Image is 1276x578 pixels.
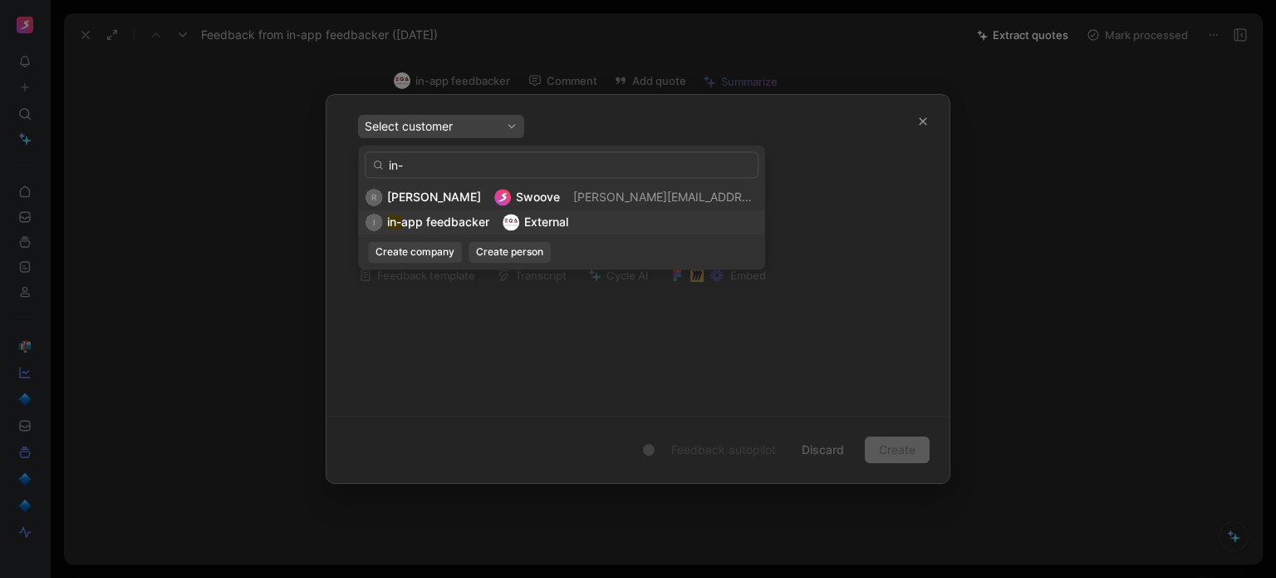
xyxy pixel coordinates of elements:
mark: in- [387,215,401,229]
button: Create person [469,241,551,263]
span: [PERSON_NAME][EMAIL_ADDRESS][DOMAIN_NAME] [573,190,861,204]
img: logo [494,189,511,205]
div: i [366,214,382,230]
span: Create company [375,244,454,260]
input: Search... [365,151,758,178]
span: Create person [476,244,543,260]
span: Swoove [516,190,560,204]
span: External [524,215,568,229]
span: app feedbacker [401,215,489,229]
img: logo [503,214,519,230]
div: R [366,189,382,205]
button: Create company [368,241,462,263]
span: [PERSON_NAME] [387,190,481,204]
